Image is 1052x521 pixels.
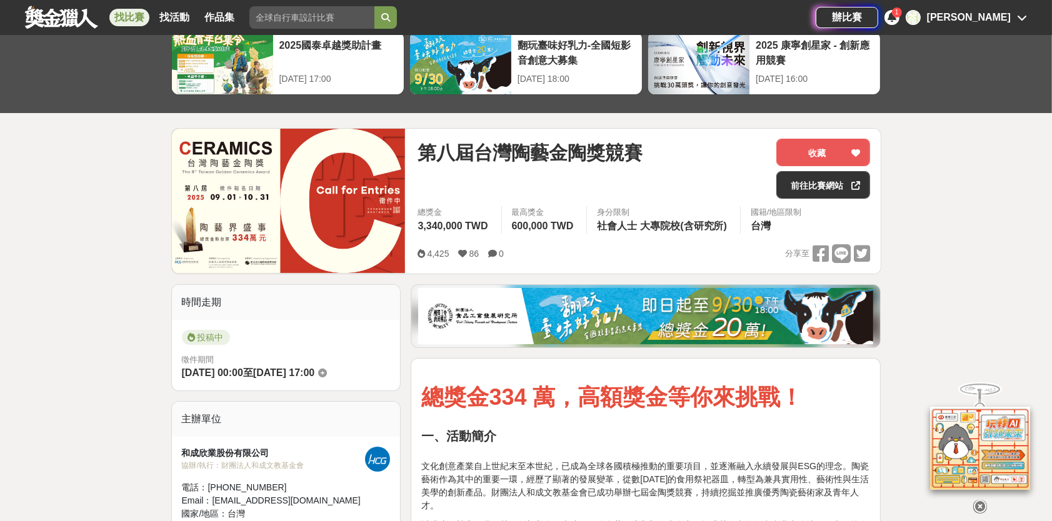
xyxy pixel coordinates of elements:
[182,494,366,507] div: Email： [EMAIL_ADDRESS][DOMAIN_NAME]
[279,38,398,66] div: 2025國泰卓越獎助計畫
[469,249,479,259] span: 86
[172,129,406,273] img: Cover Image
[182,355,214,364] span: 徵件期間
[640,221,727,231] span: 大專院校(含研究所)
[499,249,504,259] span: 0
[109,9,149,26] a: 找比賽
[279,72,398,86] div: [DATE] 17:00
[597,206,730,219] div: 身分限制
[171,31,404,95] a: 2025國泰卓越獎助計畫[DATE] 17:00
[648,31,881,95] a: 2025 康寧創星家 - 創新應用競賽[DATE] 16:00
[895,9,899,16] span: 1
[927,10,1011,25] div: [PERSON_NAME]
[409,31,643,95] a: 翻玩臺味好乳力-全國短影音創意大募集[DATE] 18:00
[243,367,253,378] span: 至
[182,460,366,471] div: 協辦/執行： 財團法人和成文教基金會
[249,6,374,29] input: 全球自行車設計比賽
[253,367,314,378] span: [DATE] 17:00
[751,221,771,231] span: 台灣
[154,9,194,26] a: 找活動
[512,221,574,231] span: 600,000 TWD
[172,285,401,320] div: 時間走期
[816,7,878,28] a: 辦比賽
[421,447,870,512] p: 文化創意產業自上世紀末至本世紀，已成為全球各國積極推動的重要項目，並逐漸融入永續發展與ESG的理念。陶瓷藝術作為其中的重要一環，經歷了顯著的發展變革，從數[DATE]的食用祭祀器皿，轉型為兼具實...
[182,367,243,378] span: [DATE] 00:00
[421,429,496,443] strong: 一、活動簡介
[756,38,874,66] div: 2025 康寧創星家 - 創新應用競賽
[418,206,491,219] span: 總獎金
[776,171,870,199] a: 前往比賽網站
[418,139,643,167] span: 第八屆台灣陶藝金陶獎競賽
[418,288,873,344] img: 1c81a89c-c1b3-4fd6-9c6e-7d29d79abef5.jpg
[785,244,809,263] span: 分享至
[182,509,228,519] span: 國家/地區：
[182,481,366,494] div: 電話： [PHONE_NUMBER]
[512,206,577,219] span: 最高獎金
[182,330,230,345] span: 投稿中
[751,206,802,219] div: 國籍/地區限制
[421,384,803,410] strong: 總獎金334 萬，高額獎金等你來挑戰！
[172,402,401,437] div: 主辦單位
[906,10,921,25] div: 劉
[518,72,636,86] div: [DATE] 18:00
[199,9,239,26] a: 作品集
[756,72,874,86] div: [DATE] 16:00
[518,38,636,66] div: 翻玩臺味好乳力-全國短影音創意大募集
[418,221,488,231] span: 3,340,000 TWD
[597,221,637,231] span: 社會人士
[427,249,449,259] span: 4,425
[182,447,366,460] div: 和成欣業股份有限公司
[930,407,1030,490] img: d2146d9a-e6f6-4337-9592-8cefde37ba6b.png
[228,509,245,519] span: 台灣
[776,139,870,166] button: 收藏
